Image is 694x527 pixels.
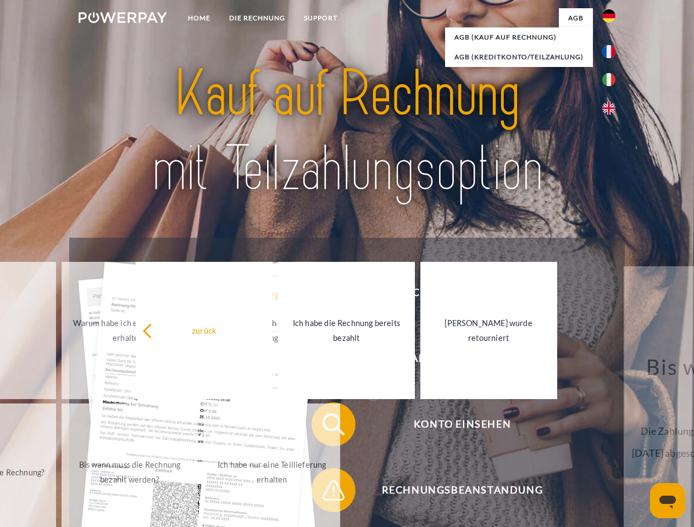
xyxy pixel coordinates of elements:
[79,12,167,23] img: logo-powerpay-white.svg
[427,316,551,345] div: [PERSON_NAME] wurde retourniert
[312,468,597,512] button: Rechnungsbeanstandung
[210,457,334,487] div: Ich habe nur eine Teillieferung erhalten
[445,47,593,67] a: AGB (Kreditkonto/Teilzahlung)
[445,27,593,47] a: AGB (Kauf auf Rechnung)
[220,8,295,28] a: DIE RECHNUNG
[602,9,615,23] img: de
[105,53,589,210] img: title-powerpay_de.svg
[327,468,597,512] span: Rechnungsbeanstandung
[602,73,615,86] img: it
[285,316,408,345] div: Ich habe die Rechnung bereits bezahlt
[602,102,615,115] img: en
[559,8,593,28] a: agb
[650,483,685,518] iframe: Schaltfläche zum Öffnen des Messaging-Fensters
[68,457,192,487] div: Bis wann muss die Rechnung bezahlt werden?
[327,402,597,446] span: Konto einsehen
[312,402,597,446] button: Konto einsehen
[179,8,220,28] a: Home
[68,316,192,345] div: Warum habe ich eine Rechnung erhalten?
[602,45,615,58] img: fr
[295,8,347,28] a: SUPPORT
[142,323,266,338] div: zurück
